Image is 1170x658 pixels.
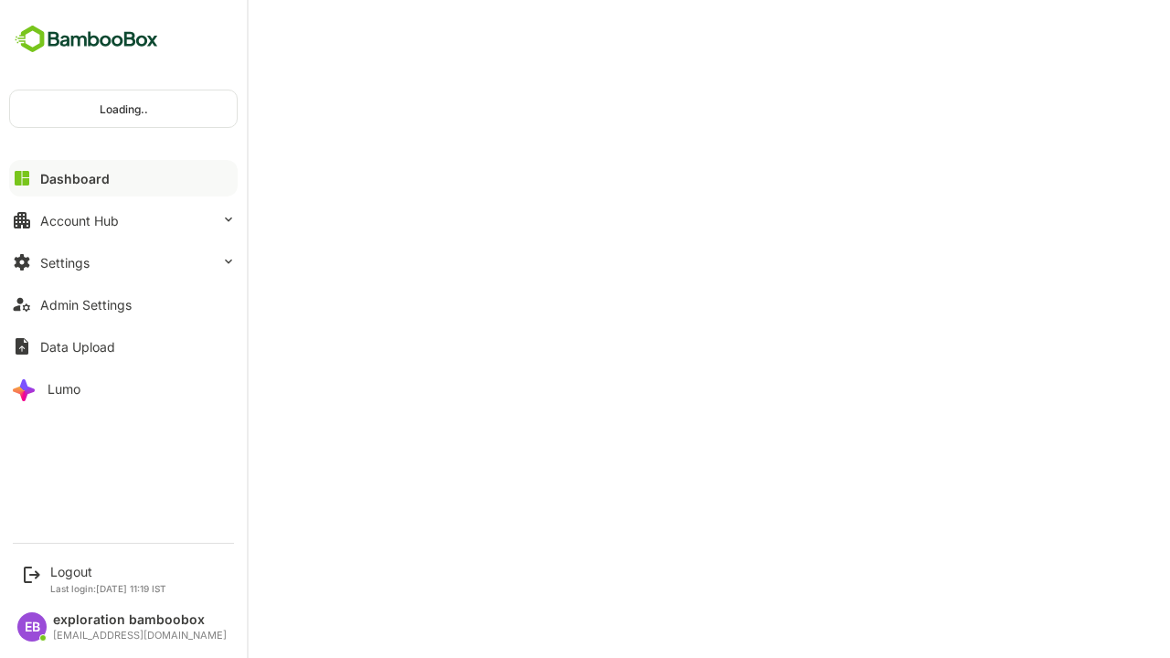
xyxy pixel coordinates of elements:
[50,564,166,579] div: Logout
[50,583,166,594] p: Last login: [DATE] 11:19 IST
[9,370,238,407] button: Lumo
[40,171,110,186] div: Dashboard
[9,286,238,323] button: Admin Settings
[40,255,90,271] div: Settings
[17,612,47,642] div: EB
[53,612,227,628] div: exploration bamboobox
[9,244,238,281] button: Settings
[9,202,238,239] button: Account Hub
[9,160,238,196] button: Dashboard
[40,297,132,313] div: Admin Settings
[40,339,115,355] div: Data Upload
[48,381,80,397] div: Lumo
[9,328,238,365] button: Data Upload
[9,22,164,57] img: BambooboxFullLogoMark.5f36c76dfaba33ec1ec1367b70bb1252.svg
[40,213,119,228] div: Account Hub
[53,630,227,642] div: [EMAIL_ADDRESS][DOMAIN_NAME]
[10,90,237,127] div: Loading..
